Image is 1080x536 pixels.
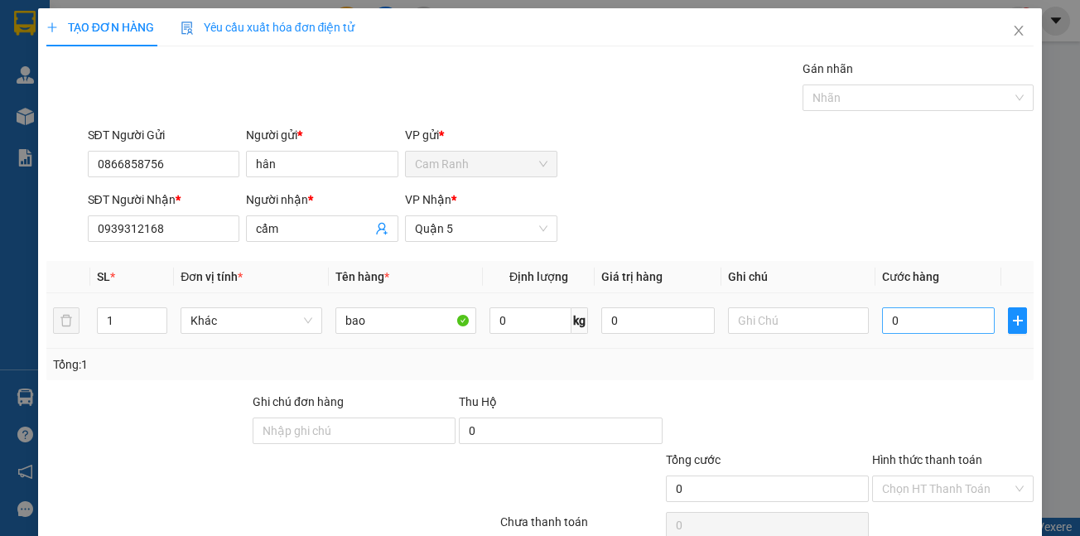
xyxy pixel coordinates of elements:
[53,307,80,334] button: delete
[459,395,497,408] span: Thu Hộ
[253,395,344,408] label: Ghi chú đơn hàng
[181,22,194,35] img: icon
[246,191,398,209] div: Người nhận
[181,21,355,34] span: Yêu cầu xuất hóa đơn điện tử
[872,453,982,466] label: Hình thức thanh toán
[601,307,714,334] input: 0
[415,216,547,241] span: Quận 5
[97,270,110,283] span: SL
[335,307,476,334] input: VD: Bàn, Ghế
[1012,24,1025,37] span: close
[601,270,663,283] span: Giá trị hàng
[53,355,418,374] div: Tổng: 1
[803,62,853,75] label: Gán nhãn
[46,22,58,33] span: plus
[728,307,869,334] input: Ghi Chú
[88,126,240,144] div: SĐT Người Gửi
[88,191,240,209] div: SĐT Người Nhận
[246,126,398,144] div: Người gửi
[46,21,154,34] span: TẠO ĐƠN HÀNG
[666,453,721,466] span: Tổng cước
[190,308,311,333] span: Khác
[1009,314,1026,327] span: plus
[996,8,1042,55] button: Close
[571,307,588,334] span: kg
[181,270,243,283] span: Đơn vị tính
[415,152,547,176] span: Cam Ranh
[882,270,939,283] span: Cước hàng
[721,261,875,293] th: Ghi chú
[405,193,451,206] span: VP Nhận
[375,222,388,235] span: user-add
[1008,307,1027,334] button: plus
[253,418,456,444] input: Ghi chú đơn hàng
[335,270,389,283] span: Tên hàng
[405,126,557,144] div: VP gửi
[509,270,568,283] span: Định lượng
